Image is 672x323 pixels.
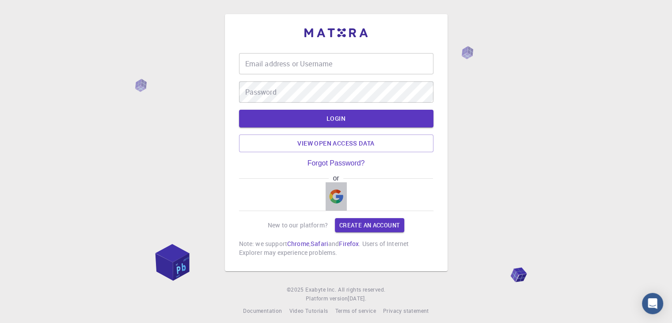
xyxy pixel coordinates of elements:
a: Privacy statement [383,307,429,315]
a: [DATE]. [348,294,366,303]
span: Exabyte Inc. [305,286,336,293]
a: Exabyte Inc. [305,285,336,294]
span: Documentation [243,307,282,314]
a: Safari [311,239,328,248]
span: Platform version [306,294,348,303]
a: View open access data [239,135,433,152]
span: All rights reserved. [338,285,385,294]
span: or [329,174,343,182]
a: Chrome [287,239,309,248]
a: Create an account [335,218,404,232]
span: Privacy statement [383,307,429,314]
a: Terms of service [335,307,376,315]
a: Documentation [243,307,282,315]
div: Open Intercom Messenger [642,293,663,314]
span: © 2025 [287,285,305,294]
button: LOGIN [239,110,433,127]
span: Video Tutorials [289,307,328,314]
img: Google [329,189,343,204]
a: Forgot Password? [308,159,365,167]
p: New to our platform? [268,221,328,230]
a: Video Tutorials [289,307,328,315]
span: Terms of service [335,307,376,314]
span: [DATE] . [348,295,366,302]
a: Firefox [339,239,359,248]
p: Note: we support , and . Users of Internet Explorer may experience problems. [239,239,433,257]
